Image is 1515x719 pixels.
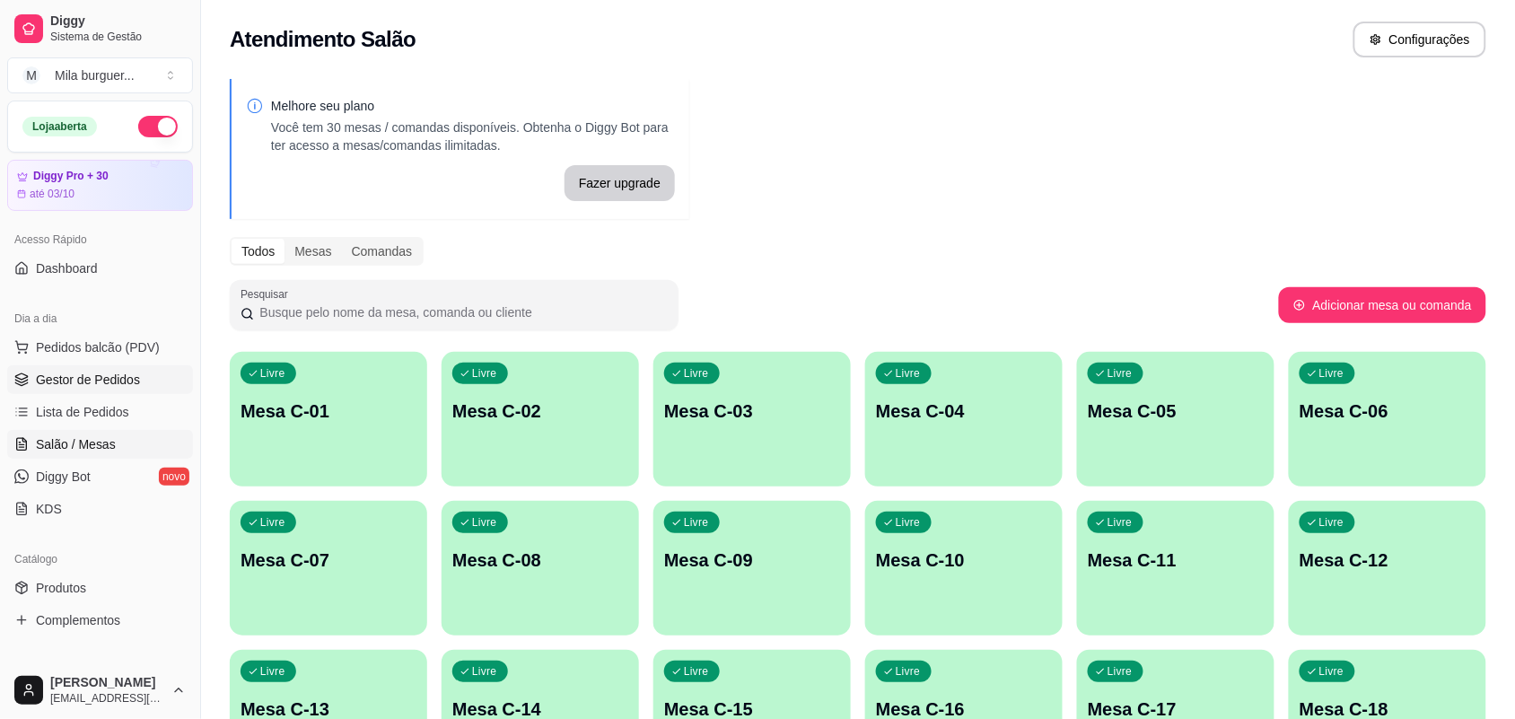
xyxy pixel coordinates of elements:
[241,548,416,573] p: Mesa C-07
[7,225,193,254] div: Acesso Rápido
[876,548,1052,573] p: Mesa C-10
[30,187,74,201] article: até 03/10
[896,515,921,530] p: Livre
[7,254,193,283] a: Dashboard
[230,352,427,487] button: LivreMesa C-01
[36,338,160,356] span: Pedidos balcão (PDV)
[7,545,193,574] div: Catálogo
[230,501,427,636] button: LivreMesa C-07
[7,7,193,50] a: DiggySistema de Gestão
[241,286,294,302] label: Pesquisar
[260,664,285,679] p: Livre
[684,664,709,679] p: Livre
[7,160,193,211] a: Diggy Pro + 30até 03/10
[7,495,193,523] a: KDS
[1300,548,1476,573] p: Mesa C-12
[896,366,921,381] p: Livre
[1108,664,1133,679] p: Livre
[1319,366,1344,381] p: Livre
[1300,399,1476,424] p: Mesa C-06
[1319,664,1344,679] p: Livre
[1353,22,1486,57] button: Configurações
[36,468,91,486] span: Diggy Bot
[7,365,193,394] a: Gestor de Pedidos
[7,57,193,93] button: Select a team
[1319,515,1344,530] p: Livre
[271,97,675,115] p: Melhore seu plano
[7,333,193,362] button: Pedidos balcão (PDV)
[7,462,193,491] a: Diggy Botnovo
[232,239,285,264] div: Todos
[138,116,178,137] button: Alterar Status
[865,501,1063,636] button: LivreMesa C-10
[50,691,164,706] span: [EMAIL_ADDRESS][DOMAIN_NAME]
[684,366,709,381] p: Livre
[36,403,129,421] span: Lista de Pedidos
[653,352,851,487] button: LivreMesa C-03
[230,25,416,54] h2: Atendimento Salão
[1088,548,1264,573] p: Mesa C-11
[36,435,116,453] span: Salão / Mesas
[285,239,341,264] div: Mesas
[442,352,639,487] button: LivreMesa C-02
[7,398,193,426] a: Lista de Pedidos
[36,371,140,389] span: Gestor de Pedidos
[1088,399,1264,424] p: Mesa C-05
[7,574,193,602] a: Produtos
[33,170,109,183] article: Diggy Pro + 30
[452,548,628,573] p: Mesa C-08
[7,304,193,333] div: Dia a dia
[1279,287,1486,323] button: Adicionar mesa ou comanda
[254,303,668,321] input: Pesquisar
[472,366,497,381] p: Livre
[241,399,416,424] p: Mesa C-01
[452,399,628,424] p: Mesa C-02
[1108,366,1133,381] p: Livre
[260,515,285,530] p: Livre
[36,579,86,597] span: Produtos
[1077,352,1274,487] button: LivreMesa C-05
[664,548,840,573] p: Mesa C-09
[50,30,186,44] span: Sistema de Gestão
[55,66,135,84] div: Mila burguer ...
[684,515,709,530] p: Livre
[865,352,1063,487] button: LivreMesa C-04
[1289,352,1486,487] button: LivreMesa C-06
[442,501,639,636] button: LivreMesa C-08
[7,606,193,635] a: Complementos
[50,675,164,691] span: [PERSON_NAME]
[271,118,675,154] p: Você tem 30 mesas / comandas disponíveis. Obtenha o Diggy Bot para ter acesso a mesas/comandas il...
[664,399,840,424] p: Mesa C-03
[50,13,186,30] span: Diggy
[1077,501,1274,636] button: LivreMesa C-11
[36,259,98,277] span: Dashboard
[472,664,497,679] p: Livre
[22,66,40,84] span: M
[876,399,1052,424] p: Mesa C-04
[7,669,193,712] button: [PERSON_NAME][EMAIL_ADDRESS][DOMAIN_NAME]
[1289,501,1486,636] button: LivreMesa C-12
[1108,515,1133,530] p: Livre
[260,366,285,381] p: Livre
[653,501,851,636] button: LivreMesa C-09
[7,430,193,459] a: Salão / Mesas
[342,239,423,264] div: Comandas
[22,117,97,136] div: Loja aberta
[36,500,62,518] span: KDS
[472,515,497,530] p: Livre
[565,165,675,201] button: Fazer upgrade
[36,611,120,629] span: Complementos
[896,664,921,679] p: Livre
